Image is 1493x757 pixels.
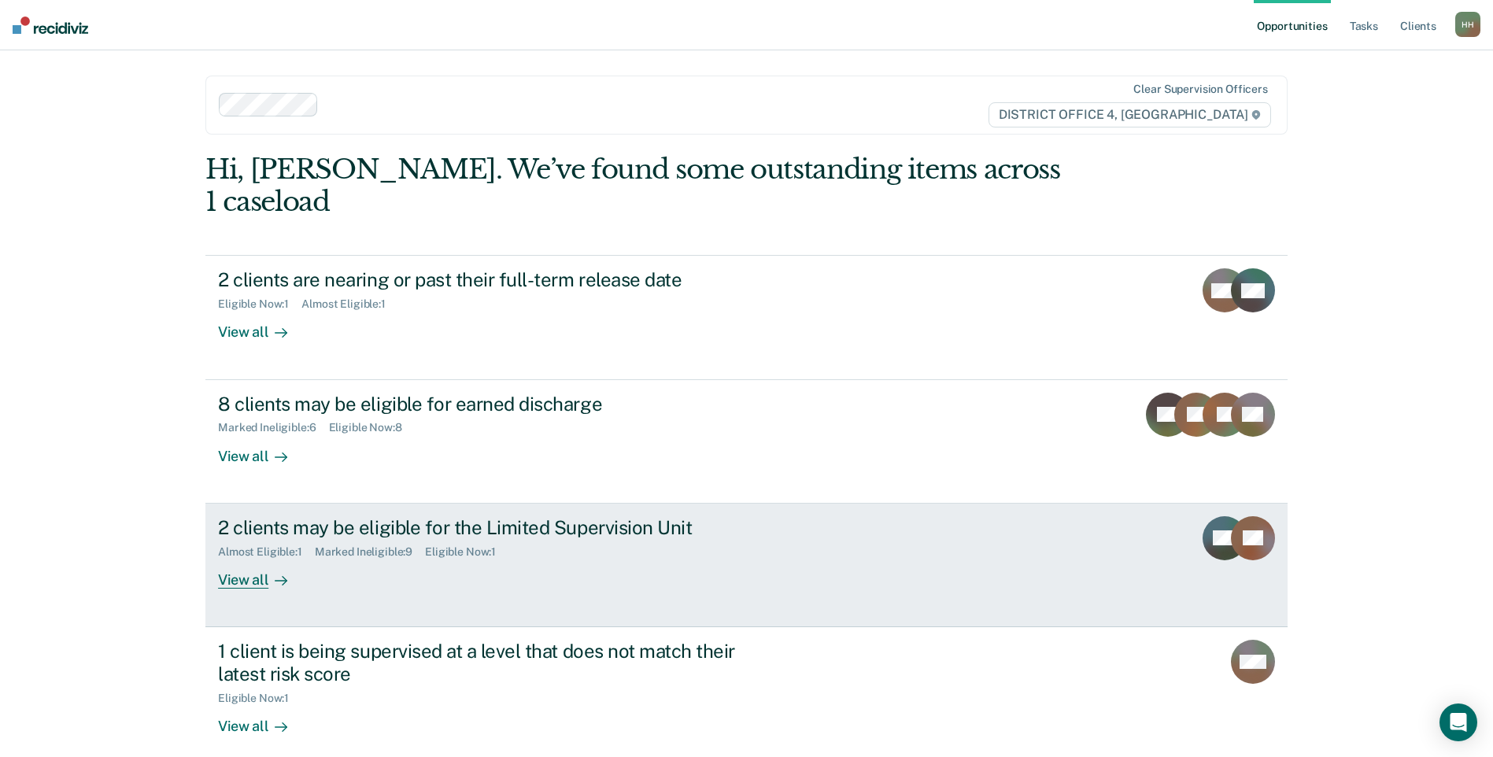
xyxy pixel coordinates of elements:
span: DISTRICT OFFICE 4, [GEOGRAPHIC_DATA] [989,102,1271,127]
div: Eligible Now : 1 [218,692,301,705]
div: Almost Eligible : 1 [218,545,315,559]
div: 8 clients may be eligible for earned discharge [218,393,771,415]
div: Marked Ineligible : 6 [218,421,328,434]
button: HH [1455,12,1480,37]
div: Eligible Now : 1 [425,545,508,559]
img: Recidiviz [13,17,88,34]
div: View all [218,558,306,589]
div: View all [218,434,306,465]
div: H H [1455,12,1480,37]
a: 8 clients may be eligible for earned dischargeMarked Ineligible:6Eligible Now:8View all [205,380,1288,504]
div: Almost Eligible : 1 [301,297,398,311]
div: Hi, [PERSON_NAME]. We’ve found some outstanding items across 1 caseload [205,153,1071,218]
div: Eligible Now : 1 [218,297,301,311]
div: View all [218,704,306,735]
div: Clear supervision officers [1133,83,1267,96]
div: Eligible Now : 8 [329,421,415,434]
div: 2 clients are nearing or past their full-term release date [218,268,771,291]
a: 2 clients are nearing or past their full-term release dateEligible Now:1Almost Eligible:1View all [205,255,1288,379]
div: Open Intercom Messenger [1439,703,1477,741]
div: 1 client is being supervised at a level that does not match their latest risk score [218,640,771,685]
div: View all [218,311,306,342]
div: 2 clients may be eligible for the Limited Supervision Unit [218,516,771,539]
a: 2 clients may be eligible for the Limited Supervision UnitAlmost Eligible:1Marked Ineligible:9Eli... [205,504,1288,627]
div: Marked Ineligible : 9 [315,545,425,559]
